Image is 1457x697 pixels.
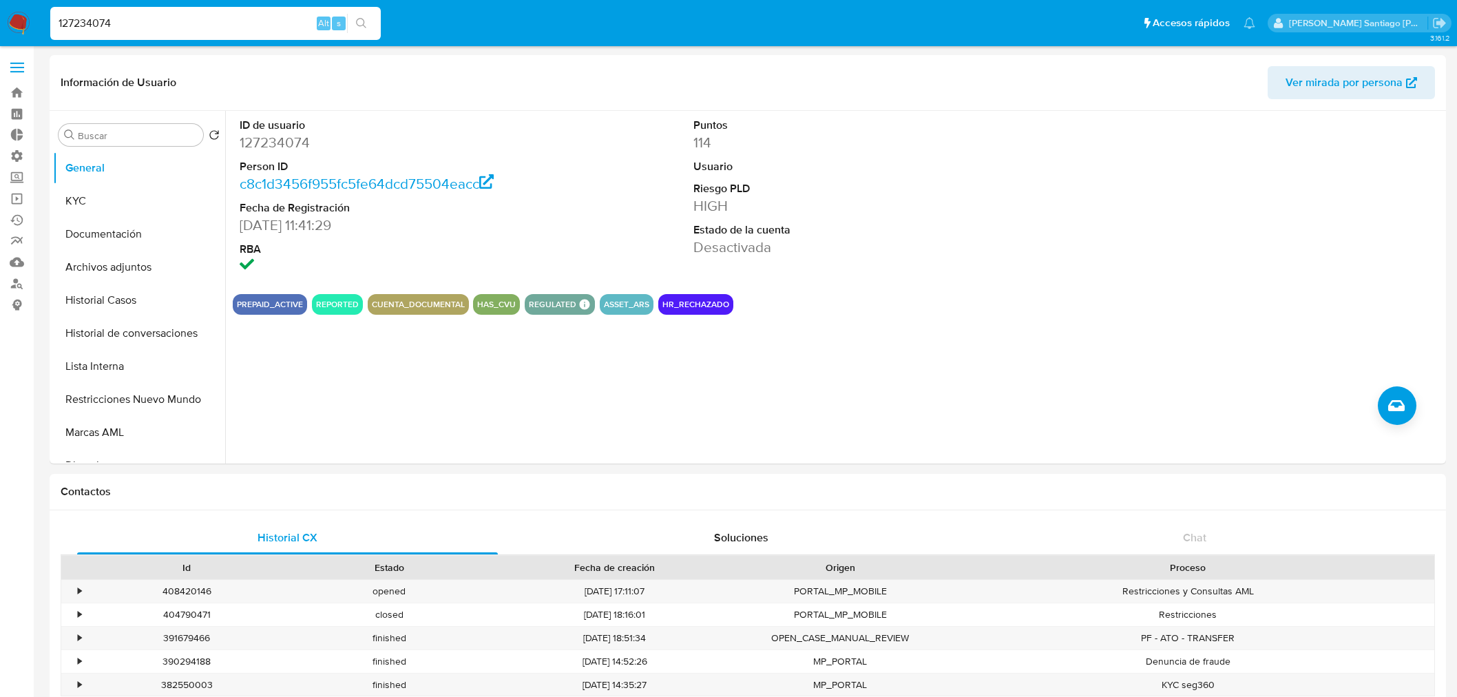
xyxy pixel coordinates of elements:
[240,118,528,133] dt: ID de usuario
[1244,17,1255,29] a: Notificaciones
[941,650,1434,673] div: Denuncia de fraude
[288,650,490,673] div: finished
[490,650,739,673] div: [DATE] 14:52:26
[693,159,982,174] dt: Usuario
[61,76,176,90] h1: Información de Usuario
[240,133,528,152] dd: 127234074
[78,129,198,142] input: Buscar
[240,200,528,216] dt: Fecha de Registración
[500,561,729,574] div: Fecha de creación
[739,580,941,603] div: PORTAL_MP_MOBILE
[53,218,225,251] button: Documentación
[64,129,75,141] button: Buscar
[78,585,81,598] div: •
[85,627,288,649] div: 391679466
[347,14,375,33] button: search-icon
[693,238,982,257] dd: Desactivada
[78,678,81,691] div: •
[53,416,225,449] button: Marcas AML
[288,627,490,649] div: finished
[240,242,528,257] dt: RBA
[748,561,932,574] div: Origen
[693,133,982,152] dd: 114
[78,608,81,621] div: •
[53,284,225,317] button: Historial Casos
[490,603,739,626] div: [DATE] 18:16:01
[85,650,288,673] div: 390294188
[53,350,225,383] button: Lista Interna
[85,674,288,696] div: 382550003
[490,627,739,649] div: [DATE] 18:51:34
[258,530,317,545] span: Historial CX
[53,152,225,185] button: General
[739,650,941,673] div: MP_PORTAL
[1432,16,1447,30] a: Salir
[50,14,381,32] input: Buscar usuario o caso...
[490,674,739,696] div: [DATE] 14:35:27
[53,383,225,416] button: Restricciones Nuevo Mundo
[61,485,1435,499] h1: Contactos
[78,632,81,645] div: •
[288,580,490,603] div: opened
[318,17,329,30] span: Alt
[288,674,490,696] div: finished
[209,129,220,145] button: Volver al orden por defecto
[1153,16,1230,30] span: Accesos rápidos
[78,655,81,668] div: •
[288,603,490,626] div: closed
[739,674,941,696] div: MP_PORTAL
[1183,530,1206,545] span: Chat
[951,561,1425,574] div: Proceso
[240,159,528,174] dt: Person ID
[53,185,225,218] button: KYC
[693,222,982,238] dt: Estado de la cuenta
[53,449,225,482] button: Direcciones
[53,251,225,284] button: Archivos adjuntos
[85,603,288,626] div: 404790471
[739,603,941,626] div: PORTAL_MP_MOBILE
[941,627,1434,649] div: PF - ATO - TRANSFER
[714,530,768,545] span: Soluciones
[1289,17,1428,30] p: roberto.munoz@mercadolibre.com
[240,174,494,194] a: c8c1d3456f955fc5fe64dcd75504eacc
[693,181,982,196] dt: Riesgo PLD
[85,580,288,603] div: 408420146
[941,674,1434,696] div: KYC seg360
[337,17,341,30] span: s
[297,561,481,574] div: Estado
[240,216,528,235] dd: [DATE] 11:41:29
[941,603,1434,626] div: Restricciones
[1268,66,1435,99] button: Ver mirada por persona
[941,580,1434,603] div: Restricciones y Consultas AML
[693,196,982,216] dd: HIGH
[53,317,225,350] button: Historial de conversaciones
[490,580,739,603] div: [DATE] 17:11:07
[95,561,278,574] div: Id
[693,118,982,133] dt: Puntos
[739,627,941,649] div: OPEN_CASE_MANUAL_REVIEW
[1286,66,1403,99] span: Ver mirada por persona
